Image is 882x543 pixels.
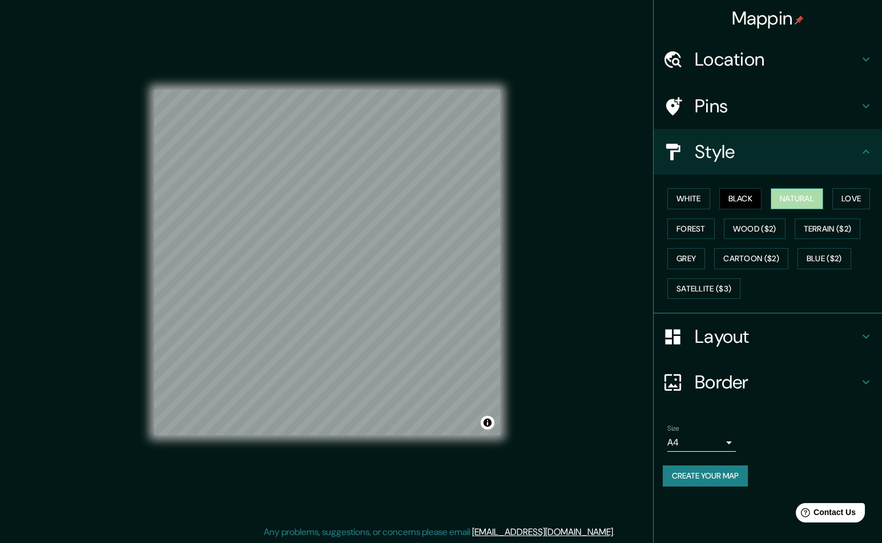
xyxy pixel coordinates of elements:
button: Terrain ($2) [795,218,861,240]
h4: Location [695,48,859,71]
label: Size [667,424,679,433]
button: Create your map [663,465,748,487]
button: Love [832,188,870,209]
div: Layout [654,314,882,359]
button: Black [719,188,762,209]
div: Style [654,129,882,175]
h4: Style [695,140,859,163]
div: Pins [654,83,882,129]
button: Cartoon ($2) [714,248,788,269]
button: White [667,188,710,209]
button: Wood ($2) [724,218,786,240]
button: Grey [667,248,705,269]
img: pin-icon.png [795,15,804,25]
iframe: Help widget launcher [780,499,869,530]
button: Natural [771,188,823,209]
div: . [617,525,619,539]
canvas: Map [154,90,500,435]
h4: Border [695,371,859,394]
a: [EMAIL_ADDRESS][DOMAIN_NAME] [472,526,613,538]
h4: Mappin [732,7,804,30]
div: Border [654,359,882,405]
div: . [615,525,617,539]
h4: Layout [695,325,859,348]
h4: Pins [695,95,859,117]
button: Satellite ($3) [667,278,740,299]
button: Toggle attribution [481,416,494,429]
p: Any problems, suggestions, or concerns please email . [264,525,615,539]
div: A4 [667,433,736,452]
button: Forest [667,218,715,240]
button: Blue ($2) [798,248,851,269]
div: Location [654,37,882,82]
